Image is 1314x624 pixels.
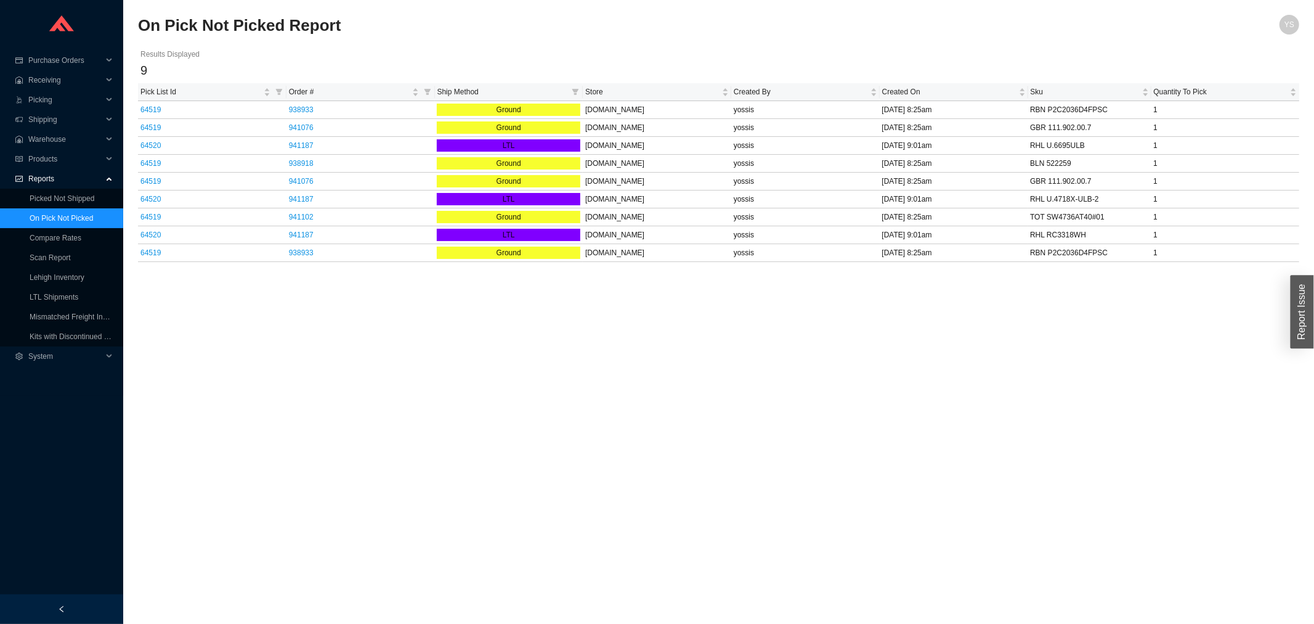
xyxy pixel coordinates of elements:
[437,121,580,134] div: Ground
[1151,226,1299,244] td: 1
[286,83,435,101] th: Order # sortable
[140,159,161,168] a: 64519
[437,139,580,152] div: LTL
[880,226,1028,244] td: [DATE] 9:01am
[731,244,880,262] td: yossis
[731,119,880,137] td: yossis
[140,195,161,203] a: 64520
[28,51,102,70] span: Purchase Orders
[1028,208,1151,226] td: TOT SW4736AT40#01
[1151,191,1299,208] td: 1
[731,155,880,173] td: yossis
[275,88,283,96] span: filter
[1154,86,1288,98] span: Quantity To Pick
[15,155,23,163] span: read
[583,101,731,119] td: [DOMAIN_NAME]
[583,244,731,262] td: [DOMAIN_NAME]
[28,110,102,129] span: Shipping
[289,213,314,221] a: 941102
[731,101,880,119] td: yossis
[880,137,1028,155] td: [DATE] 9:01am
[289,195,314,203] a: 941187
[731,137,880,155] td: yossis
[880,191,1028,208] td: [DATE] 9:01am
[15,57,23,64] span: credit-card
[583,208,731,226] td: [DOMAIN_NAME]
[1028,155,1151,173] td: BLN 522259
[583,191,731,208] td: [DOMAIN_NAME]
[731,83,880,101] th: Created By sortable
[437,104,580,116] div: Ground
[28,129,102,149] span: Warehouse
[28,70,102,90] span: Receiving
[572,88,579,96] span: filter
[1284,15,1294,35] span: YS
[30,214,93,223] a: On Pick Not Picked
[585,86,720,98] span: Store
[880,83,1028,101] th: Created On sortable
[437,193,580,205] div: LTL
[15,353,23,360] span: setting
[1028,83,1151,101] th: Sku sortable
[583,155,731,173] td: [DOMAIN_NAME]
[1028,173,1151,191] td: GBR 111.902.00.7
[28,149,102,169] span: Products
[1028,137,1151,155] td: RHL U.6695ULB
[731,226,880,244] td: yossis
[1151,119,1299,137] td: 1
[731,208,880,226] td: yossis
[880,173,1028,191] td: [DATE] 8:25am
[30,273,84,282] a: Lehigh Inventory
[289,159,314,168] a: 938918
[289,105,314,114] a: 938933
[437,86,567,98] span: Ship Method
[880,119,1028,137] td: [DATE] 8:25am
[1151,173,1299,191] td: 1
[583,173,731,191] td: [DOMAIN_NAME]
[437,247,580,259] div: Ground
[583,83,731,101] th: Store sortable
[1151,155,1299,173] td: 1
[569,83,582,101] span: filter
[1151,137,1299,155] td: 1
[583,137,731,155] td: [DOMAIN_NAME]
[1028,191,1151,208] td: RHL U.4718X-ULB-2
[289,177,314,186] a: 941076
[289,123,314,132] a: 941076
[140,86,261,98] span: Pick List Id
[30,313,124,321] a: Mismatched Freight Invoices
[140,64,147,77] span: 9
[30,194,94,203] a: Picked Not Shipped
[140,248,161,257] a: 64519
[30,234,81,242] a: Compare Rates
[1028,244,1151,262] td: RBN P2C2036D4FPSC
[289,141,314,150] a: 941187
[437,229,580,241] div: LTL
[289,231,314,239] a: 941187
[1151,101,1299,119] td: 1
[1031,86,1140,98] span: Sku
[880,208,1028,226] td: [DATE] 8:25am
[140,213,161,221] a: 64519
[734,86,868,98] span: Created By
[140,141,161,150] a: 64520
[30,293,78,302] a: LTL Shipments
[583,119,731,137] td: [DOMAIN_NAME]
[437,157,580,170] div: Ground
[731,173,880,191] td: yossis
[880,155,1028,173] td: [DATE] 8:25am
[15,175,23,183] span: fund
[289,86,410,98] span: Order #
[28,169,102,189] span: Reports
[28,347,102,366] span: System
[1028,101,1151,119] td: RBN P2C2036D4FPSC
[138,83,286,101] th: Pick List Id sortable
[58,606,65,613] span: left
[140,231,161,239] a: 64520
[28,90,102,110] span: Picking
[140,177,161,186] a: 64519
[140,123,161,132] a: 64519
[138,15,1009,36] h2: On Pick Not Picked Report
[437,175,580,187] div: Ground
[424,88,431,96] span: filter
